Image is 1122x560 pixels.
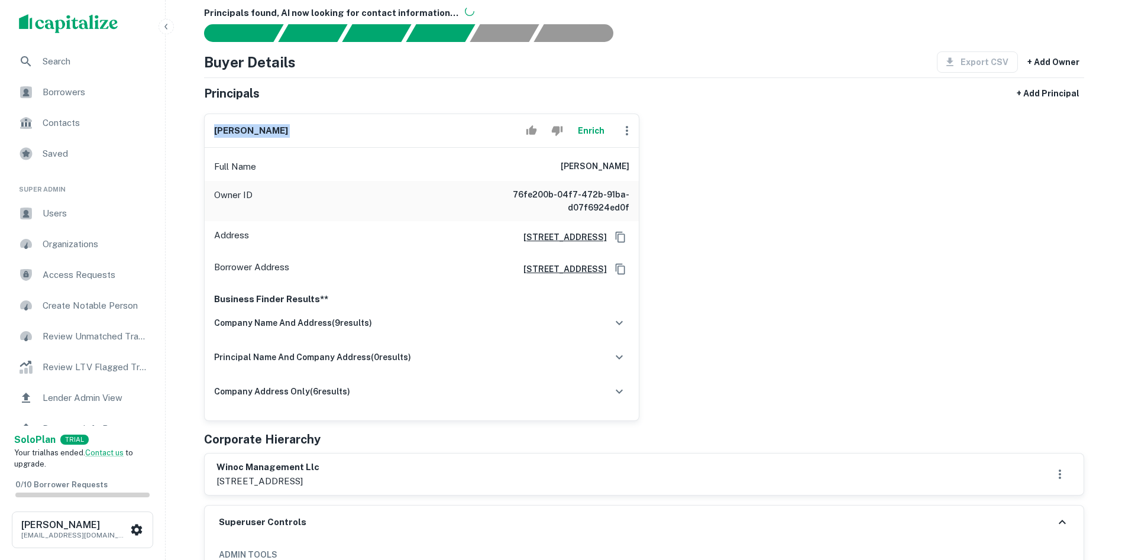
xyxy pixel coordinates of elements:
[214,260,289,278] p: Borrower Address
[14,434,56,445] strong: Solo Plan
[9,109,156,137] a: Contacts
[60,435,89,445] div: TRIAL
[214,160,256,174] p: Full Name
[21,530,128,540] p: [EMAIL_ADDRESS][DOMAIN_NAME]
[204,51,296,73] h4: Buyer Details
[521,119,542,143] button: Accept
[43,116,148,130] span: Contacts
[214,228,249,246] p: Address
[9,261,156,289] a: Access Requests
[214,316,372,329] h6: company name and address ( 9 results)
[487,188,629,214] h6: 76fe200b-04f7-472b-91ba-d07f6924ed0f
[14,433,56,447] a: SoloPlan
[214,351,411,364] h6: principal name and company address ( 0 results)
[43,147,148,161] span: Saved
[406,24,475,42] div: Principals found, AI now looking for contact information...
[214,188,253,214] p: Owner ID
[219,516,306,529] h6: Superuser Controls
[43,206,148,221] span: Users
[19,14,118,33] img: capitalize-logo.png
[85,448,124,457] a: Contact us
[216,474,319,488] p: [STREET_ADDRESS]
[573,119,610,143] button: Enrich
[204,7,1084,20] h6: Principals found, AI now looking for contact information...
[43,422,148,436] span: Borrower Info Requests
[15,480,108,489] span: 0 / 10 Borrower Requests
[43,85,148,99] span: Borrowers
[43,237,148,251] span: Organizations
[43,360,148,374] span: Review LTV Flagged Transactions
[514,231,607,244] a: [STREET_ADDRESS]
[214,385,350,398] h6: company address only ( 6 results)
[612,260,629,278] button: Copy Address
[612,228,629,246] button: Copy Address
[1023,51,1084,73] button: + Add Owner
[190,24,279,42] div: Sending borrower request to AI...
[204,85,260,102] h5: Principals
[12,512,153,548] button: [PERSON_NAME][EMAIL_ADDRESS][DOMAIN_NAME]
[9,199,156,228] a: Users
[9,292,156,320] a: Create Notable Person
[43,268,148,282] span: Access Requests
[9,47,156,76] a: Search
[43,299,148,313] span: Create Notable Person
[214,124,288,138] h6: [PERSON_NAME]
[43,329,148,344] span: Review Unmatched Transactions
[561,160,629,174] h6: [PERSON_NAME]
[14,448,133,469] span: Your trial has ended. to upgrade.
[342,24,411,42] div: Documents found, AI parsing details...
[204,430,321,448] h5: Corporate Hierarchy
[514,263,607,276] a: [STREET_ADDRESS]
[9,170,156,199] li: Super Admin
[21,520,128,530] h6: [PERSON_NAME]
[9,230,156,258] a: Organizations
[470,24,539,42] div: Principals found, still searching for contact information. This may take time...
[9,78,156,106] a: Borrowers
[9,140,156,168] a: Saved
[278,24,347,42] div: Your request is received and processing...
[9,415,156,443] a: Borrower Info Requests
[214,292,629,306] p: Business Finder Results**
[9,384,156,412] a: Lender Admin View
[1012,83,1084,104] button: + Add Principal
[43,54,148,69] span: Search
[9,353,156,381] a: Review LTV Flagged Transactions
[534,24,628,42] div: AI fulfillment process complete.
[9,322,156,351] a: Review Unmatched Transactions
[43,391,148,405] span: Lender Admin View
[216,461,319,474] h6: winoc management llc
[547,119,567,143] button: Reject
[1063,465,1122,522] iframe: Chat Widget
